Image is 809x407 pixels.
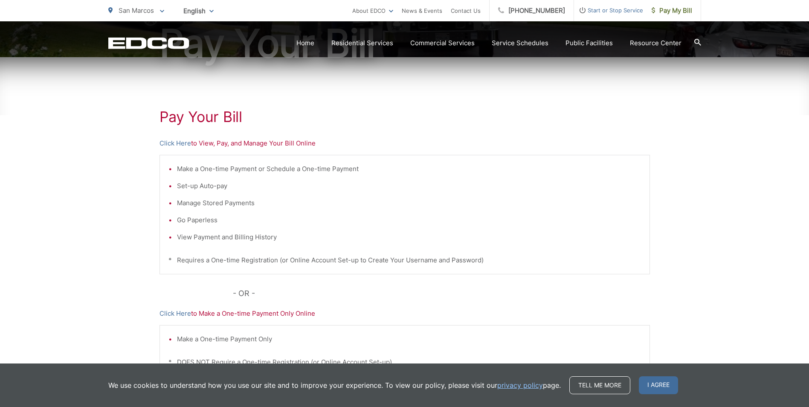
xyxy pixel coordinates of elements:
p: * DOES NOT Require a One-time Registration (or Online Account Set-up) [168,357,641,367]
li: Make a One-time Payment Only [177,334,641,344]
li: Go Paperless [177,215,641,225]
li: View Payment and Billing History [177,232,641,242]
a: EDCD logo. Return to the homepage. [108,37,189,49]
li: Set-up Auto-pay [177,181,641,191]
a: About EDCO [352,6,393,16]
h1: Pay Your Bill [159,108,650,125]
span: I agree [639,376,678,394]
span: San Marcos [119,6,154,15]
a: Residential Services [331,38,393,48]
span: Pay My Bill [652,6,692,16]
a: Public Facilities [565,38,613,48]
li: Manage Stored Payments [177,198,641,208]
a: News & Events [402,6,442,16]
p: - OR - [233,287,650,300]
a: Resource Center [630,38,681,48]
a: privacy policy [497,380,543,390]
span: English [177,3,220,18]
a: Click Here [159,138,191,148]
a: Click Here [159,308,191,319]
a: Contact Us [451,6,481,16]
p: to View, Pay, and Manage Your Bill Online [159,138,650,148]
a: Home [296,38,314,48]
a: Service Schedules [492,38,548,48]
p: We use cookies to understand how you use our site and to improve your experience. To view our pol... [108,380,561,390]
p: * Requires a One-time Registration (or Online Account Set-up to Create Your Username and Password) [168,255,641,265]
p: to Make a One-time Payment Only Online [159,308,650,319]
a: Commercial Services [410,38,475,48]
a: Tell me more [569,376,630,394]
li: Make a One-time Payment or Schedule a One-time Payment [177,164,641,174]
